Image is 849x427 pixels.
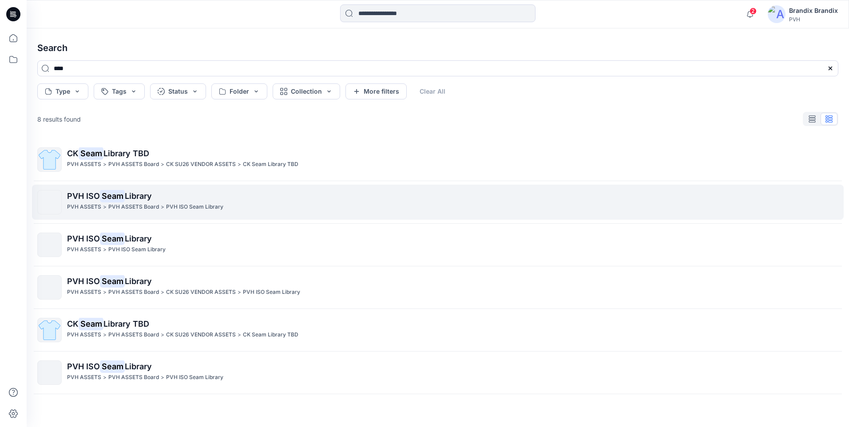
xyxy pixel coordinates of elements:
[166,202,223,212] p: PVH ISO Seam Library
[238,160,241,169] p: >
[150,83,206,99] button: Status
[37,115,81,124] p: 8 results found
[103,149,149,158] span: Library TBD
[108,373,159,382] p: PVH ASSETS Board
[238,330,241,340] p: >
[103,288,107,297] p: >
[161,288,164,297] p: >
[108,288,159,297] p: PVH ASSETS Board
[273,83,340,99] button: Collection
[166,373,223,382] p: PVH ISO Seam Library
[67,191,100,201] span: PVH ISO
[243,160,298,169] p: CK Seam Library TBD
[103,160,107,169] p: >
[108,330,159,340] p: PVH ASSETS Board
[100,360,125,372] mark: Seam
[32,227,844,262] a: PVH ISOSeamLibraryPVH ASSETS>PVH ISO Seam Library
[67,277,100,286] span: PVH ISO
[32,270,844,305] a: PVH ISOSeamLibraryPVH ASSETS>PVH ASSETS Board>CK SU26 VENDOR ASSETS>PVH ISO Seam Library
[94,83,145,99] button: Tags
[67,288,101,297] p: PVH ASSETS
[30,36,845,60] h4: Search
[67,319,79,328] span: CK
[108,245,166,254] p: PVH ISO Seam Library
[103,202,107,212] p: >
[67,149,79,158] span: CK
[166,330,236,340] p: CK SU26 VENDOR ASSETS
[103,245,107,254] p: >
[125,234,152,243] span: Library
[100,275,125,287] mark: Seam
[789,16,838,23] div: PVH
[161,202,164,212] p: >
[79,147,103,159] mark: Seam
[79,317,103,330] mark: Seam
[103,319,149,328] span: Library TBD
[161,160,164,169] p: >
[750,8,757,15] span: 2
[345,83,407,99] button: More filters
[103,373,107,382] p: >
[789,5,838,16] div: Brandix Brandix
[768,5,786,23] img: avatar
[100,232,125,245] mark: Seam
[67,202,101,212] p: PVH ASSETS
[32,312,844,348] a: CKSeamLibrary TBDPVH ASSETS>PVH ASSETS Board>CK SU26 VENDOR ASSETS>CK Seam Library TBD
[211,83,267,99] button: Folder
[243,288,300,297] p: PVH ISO Seam Library
[161,373,164,382] p: >
[67,245,101,254] p: PVH ASSETS
[32,142,844,177] a: CKSeamLibrary TBDPVH ASSETS>PVH ASSETS Board>CK SU26 VENDOR ASSETS>CK Seam Library TBD
[67,330,101,340] p: PVH ASSETS
[166,160,236,169] p: CK SU26 VENDOR ASSETS
[67,362,100,371] span: PVH ISO
[125,362,152,371] span: Library
[243,330,298,340] p: CK Seam Library TBD
[32,355,844,390] a: PVH ISOSeamLibraryPVH ASSETS>PVH ASSETS Board>PVH ISO Seam Library
[103,330,107,340] p: >
[67,160,101,169] p: PVH ASSETS
[238,288,241,297] p: >
[67,234,100,243] span: PVH ISO
[67,373,101,382] p: PVH ASSETS
[108,202,159,212] p: PVH ASSETS Board
[37,83,88,99] button: Type
[100,190,125,202] mark: Seam
[125,191,152,201] span: Library
[161,330,164,340] p: >
[125,277,152,286] span: Library
[32,185,844,220] a: PVH ISOSeamLibraryPVH ASSETS>PVH ASSETS Board>PVH ISO Seam Library
[108,160,159,169] p: PVH ASSETS Board
[166,288,236,297] p: CK SU26 VENDOR ASSETS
